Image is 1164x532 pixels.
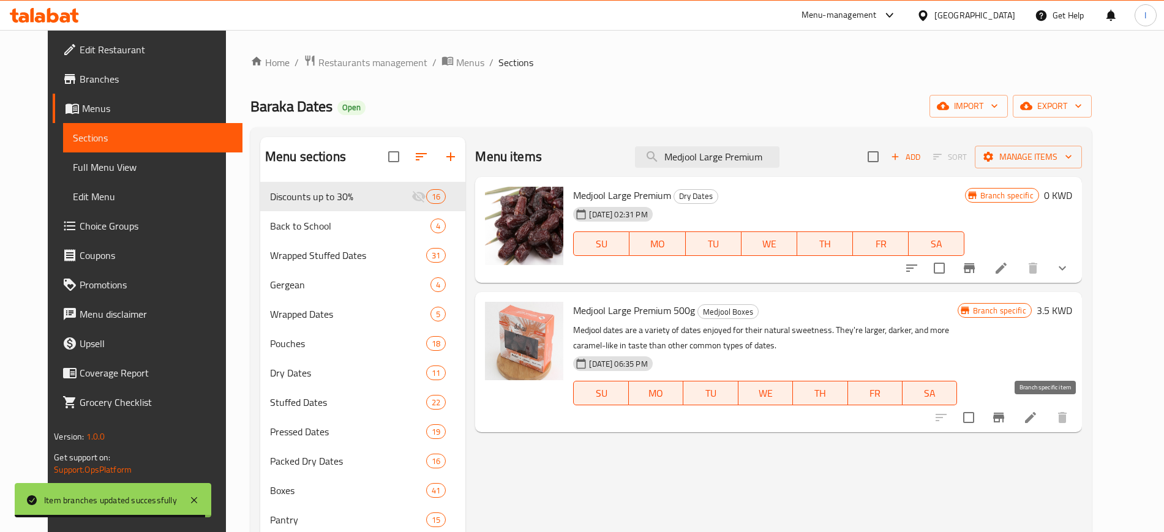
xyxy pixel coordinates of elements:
[897,253,926,283] button: sort-choices
[579,384,623,402] span: SU
[1044,187,1072,204] h6: 0 KWD
[886,148,925,167] span: Add item
[925,148,975,167] span: Select section first
[956,405,982,430] span: Select to update
[426,248,446,263] div: items
[798,384,843,402] span: TH
[337,102,366,113] span: Open
[295,55,299,70] li: /
[975,190,1038,201] span: Branch specific
[573,186,671,204] span: Medjool Large Premium
[1048,403,1077,432] button: delete
[270,365,426,380] span: Dry Dates
[260,329,465,358] div: Pouches18
[54,462,132,478] a: Support.OpsPlatform
[489,55,494,70] li: /
[270,424,426,439] span: Pressed Dates
[573,323,957,353] p: Medjool dates are a variety of dates enjoyed for their natural sweetness. They're larger, darker,...
[1055,261,1070,275] svg: Show Choices
[73,160,232,174] span: Full Menu View
[934,9,1015,22] div: [GEOGRAPHIC_DATA]
[270,307,430,321] span: Wrapped Dates
[802,235,848,253] span: TH
[427,485,445,496] span: 41
[426,424,446,439] div: items
[270,189,411,204] div: Discounts up to 30%
[955,253,984,283] button: Branch-specific-item
[485,187,563,265] img: Medjool Large Premium
[270,277,430,292] span: Gergean
[426,483,446,498] div: items
[573,301,695,320] span: Medjool Large Premium 500g
[889,150,922,164] span: Add
[985,149,1072,165] span: Manage items
[886,148,925,167] button: Add
[260,182,465,211] div: Discounts up to 30%16
[436,142,465,171] button: Add section
[1018,253,1048,283] button: delete
[742,231,797,256] button: WE
[674,189,718,204] div: Dry Dates
[260,446,465,476] div: Packed Dry Dates16
[250,54,1092,70] nav: breadcrumb
[975,146,1082,168] button: Manage items
[260,270,465,299] div: Gergean4
[270,219,430,233] span: Back to School
[260,241,465,270] div: Wrapped Stuffed Dates31
[270,336,426,351] span: Pouches
[430,219,446,233] div: items
[54,449,110,465] span: Get support on:
[426,395,446,410] div: items
[994,261,1008,275] a: Edit menu item
[683,381,738,405] button: TU
[270,483,426,498] span: Boxes
[426,336,446,351] div: items
[427,455,445,467] span: 16
[853,231,909,256] button: FR
[86,429,105,444] span: 1.0.0
[629,381,683,405] button: MO
[456,55,484,70] span: Menus
[381,144,407,170] span: Select all sections
[270,395,426,410] span: Stuffed Dates
[793,381,847,405] button: TH
[903,381,957,405] button: SA
[270,248,426,263] span: Wrapped Stuffed Dates
[1144,9,1146,22] span: I
[431,309,445,320] span: 5
[80,395,232,410] span: Grocery Checklist
[691,235,737,253] span: TU
[53,35,242,64] a: Edit Restaurant
[53,299,242,329] a: Menu disclaimer
[82,101,232,116] span: Menus
[573,231,629,256] button: SU
[53,241,242,270] a: Coupons
[797,231,853,256] button: TH
[63,182,242,211] a: Edit Menu
[80,42,232,57] span: Edit Restaurant
[431,279,445,291] span: 4
[63,152,242,182] a: Full Menu View
[431,220,445,232] span: 4
[426,454,446,468] div: items
[73,130,232,145] span: Sections
[73,189,232,204] span: Edit Menu
[80,277,232,292] span: Promotions
[929,95,1008,118] button: import
[260,388,465,417] div: Stuffed Dates22
[968,305,1031,317] span: Branch specific
[1048,253,1077,283] button: show more
[635,146,779,168] input: search
[485,302,563,380] img: Medjool Large Premium 500g
[427,397,445,408] span: 22
[584,209,652,220] span: [DATE] 02:31 PM
[53,388,242,417] a: Grocery Checklist
[1037,302,1072,319] h6: 3.5 KWD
